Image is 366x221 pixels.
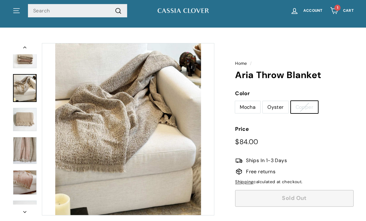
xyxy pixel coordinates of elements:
[235,190,354,207] button: Sold Out
[246,157,287,165] span: Ships In 1-3 Days
[246,168,275,176] span: Free returns
[287,2,326,20] a: Account
[235,61,247,66] a: Home
[235,101,260,113] label: Mocha
[13,170,37,195] img: Aria Throw Blanket
[12,205,37,216] button: Next
[13,45,37,68] img: Aria Throw Blanket
[235,179,253,184] a: Shipping
[282,194,307,202] span: Sold Out
[235,179,354,185] div: calculated at checkout.
[303,9,323,13] span: Account
[13,74,37,102] a: Aria Throw Blanket
[235,70,354,80] h1: Aria Throw Blanket
[291,101,318,113] label: Copper
[263,101,288,113] label: Oyster
[337,5,338,10] span: 1
[28,4,127,18] input: Search
[12,43,37,54] button: Previous
[13,108,37,131] img: Aria Throw Blanket
[235,137,258,146] span: $84.00
[343,9,354,13] span: Cart
[235,89,354,98] label: Color
[326,2,357,20] a: Cart
[235,125,354,133] label: Price
[13,137,37,164] img: Aria Throw Blanket
[248,61,253,66] span: /
[235,60,354,67] nav: breadcrumbs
